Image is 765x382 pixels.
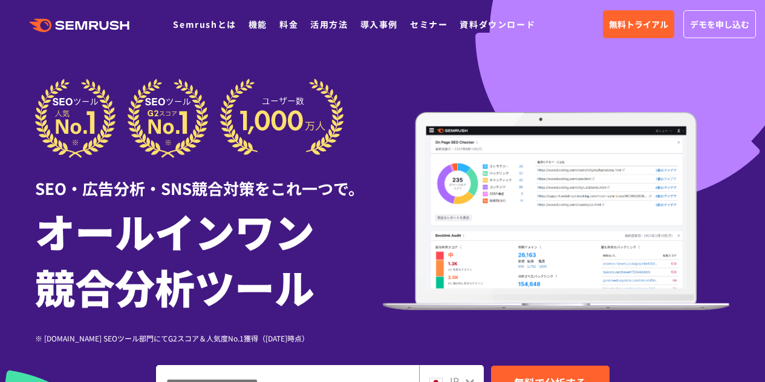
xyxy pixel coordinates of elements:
[35,332,383,344] div: ※ [DOMAIN_NAME] SEOツール部門にてG2スコア＆人気度No.1獲得（[DATE]時点）
[683,10,756,38] a: デモを申し込む
[410,18,448,30] a: セミナー
[35,203,383,314] h1: オールインワン 競合分析ツール
[173,18,236,30] a: Semrushとは
[310,18,348,30] a: 活用方法
[609,18,668,31] span: 無料トライアル
[360,18,398,30] a: 導入事例
[690,18,749,31] span: デモを申し込む
[249,18,267,30] a: 機能
[603,10,674,38] a: 無料トライアル
[460,18,535,30] a: 資料ダウンロード
[279,18,298,30] a: 料金
[35,158,383,200] div: SEO・広告分析・SNS競合対策をこれ一つで。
